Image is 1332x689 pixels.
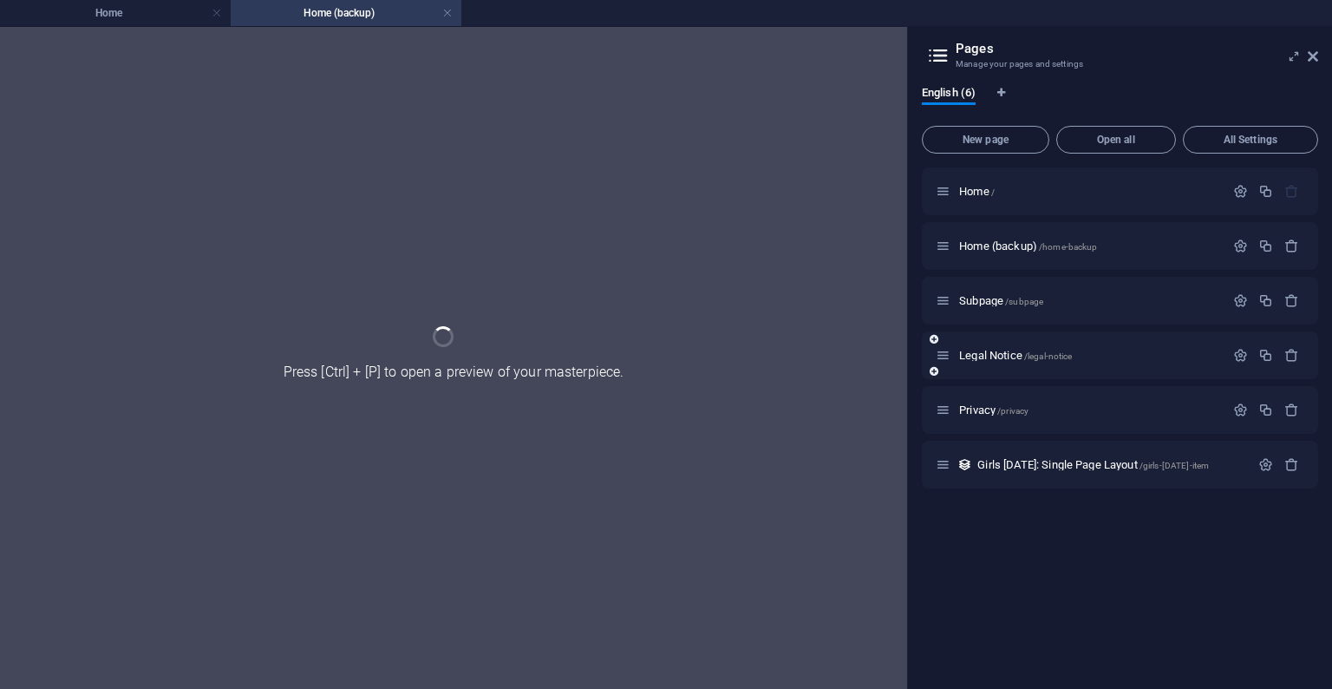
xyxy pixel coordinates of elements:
[1284,184,1299,199] div: The startpage cannot be deleted
[1191,135,1310,145] span: All Settings
[959,349,1072,362] span: Legal Notice
[954,240,1224,252] div: Home (backup)/home-backup
[1005,297,1043,306] span: /subpage
[954,295,1224,306] div: Subpage/subpage
[1139,461,1210,470] span: /girls-[DATE]-item
[959,294,1043,307] span: Subpage
[1284,403,1299,417] div: Remove
[1258,403,1273,417] div: Duplicate
[954,404,1224,416] div: Privacy/privacy
[930,135,1041,145] span: New page
[1284,348,1299,363] div: Remove
[1284,457,1299,472] div: Remove
[1233,239,1248,253] div: Settings
[991,187,995,197] span: /
[1284,293,1299,308] div: Remove
[1183,126,1318,154] button: All Settings
[1024,351,1073,361] span: /legal-notice
[1258,293,1273,308] div: Duplicate
[1233,184,1248,199] div: Settings
[1258,239,1273,253] div: Duplicate
[1258,348,1273,363] div: Duplicate
[922,86,1318,119] div: Language Tabs
[1284,239,1299,253] div: Remove
[959,185,995,198] span: Home
[922,82,976,107] span: English (6)
[972,459,1250,470] div: Girls [DATE]: Single Page Layout/girls-[DATE]-item
[977,458,1209,471] span: Girls [DATE]: Single Page Layout
[959,240,1097,253] span: Click to open page
[922,126,1049,154] button: New page
[1056,126,1176,154] button: Open all
[954,350,1224,361] div: Legal Notice/legal-notice
[1064,135,1168,145] span: Open all
[997,406,1028,416] span: /privacy
[956,41,1318,56] h2: Pages
[959,404,1028,417] span: Click to open page
[957,457,972,472] div: This layout is used as a template for all items (e.g. a blog post) of this collection. The conten...
[1233,403,1248,417] div: Settings
[1233,293,1248,308] div: Settings
[1258,457,1273,472] div: Settings
[231,3,461,23] h4: Home (backup)
[956,56,1283,72] h3: Manage your pages and settings
[1233,348,1248,363] div: Settings
[954,186,1224,197] div: Home/
[1039,242,1098,252] span: /home-backup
